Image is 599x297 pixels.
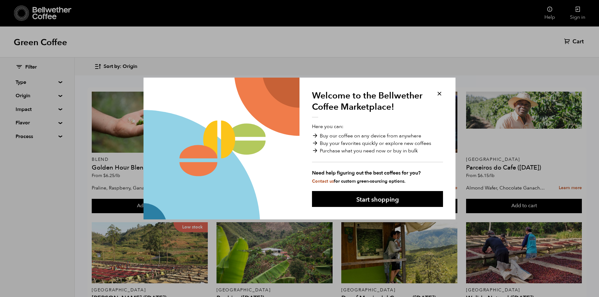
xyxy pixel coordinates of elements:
[312,132,443,140] li: Buy our coffee on any device from anywhere
[312,169,443,177] strong: Need help figuring out the best coffees for you?
[312,90,427,117] h1: Welcome to the Bellwether Coffee Marketplace!
[312,178,334,184] a: Contact us
[312,140,443,147] li: Buy your favorites quickly or explore new coffees
[312,147,443,155] li: Purchase what you need now or buy in bulk
[312,178,406,184] small: for custom green-sourcing options.
[312,191,443,207] button: Start shopping
[312,123,443,184] p: Here you can:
